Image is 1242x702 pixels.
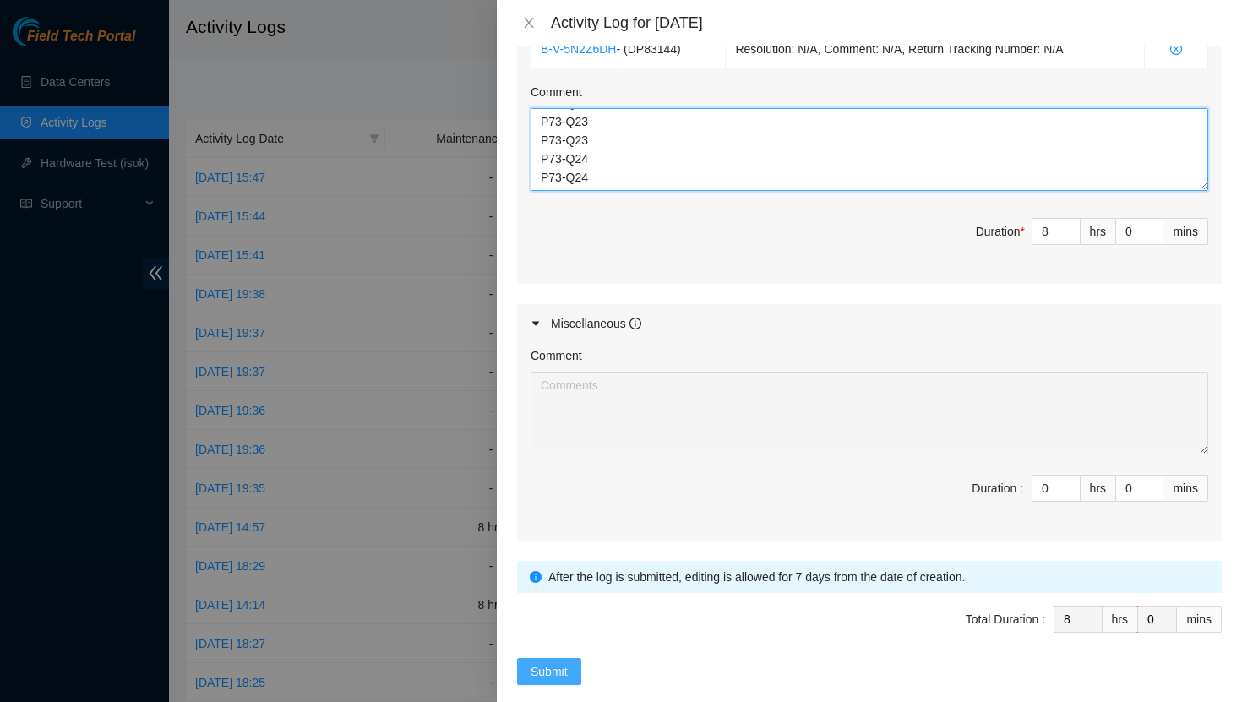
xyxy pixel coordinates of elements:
div: After the log is submitted, editing is allowed for 7 days from the date of creation. [548,568,1209,586]
span: close-circle [1154,43,1198,55]
div: mins [1163,218,1208,245]
span: caret-right [531,318,541,329]
span: - ( DP83144 ) [616,42,680,56]
div: Duration : [972,479,1023,498]
div: Miscellaneous [551,314,641,333]
div: Miscellaneous info-circle [517,304,1222,343]
div: Total Duration : [966,610,1045,629]
span: Submit [531,662,568,681]
label: Comment [531,346,582,365]
textarea: Comment [531,372,1208,454]
button: Submit [517,658,581,685]
div: Activity Log for [DATE] [551,14,1222,32]
div: mins [1163,475,1208,502]
div: Duration [976,222,1025,241]
button: Close [517,15,541,31]
span: info-circle [530,571,542,583]
div: mins [1177,606,1222,633]
label: Comment [531,83,582,101]
div: hrs [1081,475,1116,502]
span: close [522,16,536,30]
div: hrs [1081,218,1116,245]
td: Resolution: N/A, Comment: N/A, Return Tracking Number: N/A [726,30,1145,68]
textarea: Comment [531,108,1208,191]
span: info-circle [629,318,641,329]
a: B-V-5N2Z6DH [541,42,616,56]
div: hrs [1103,606,1138,633]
